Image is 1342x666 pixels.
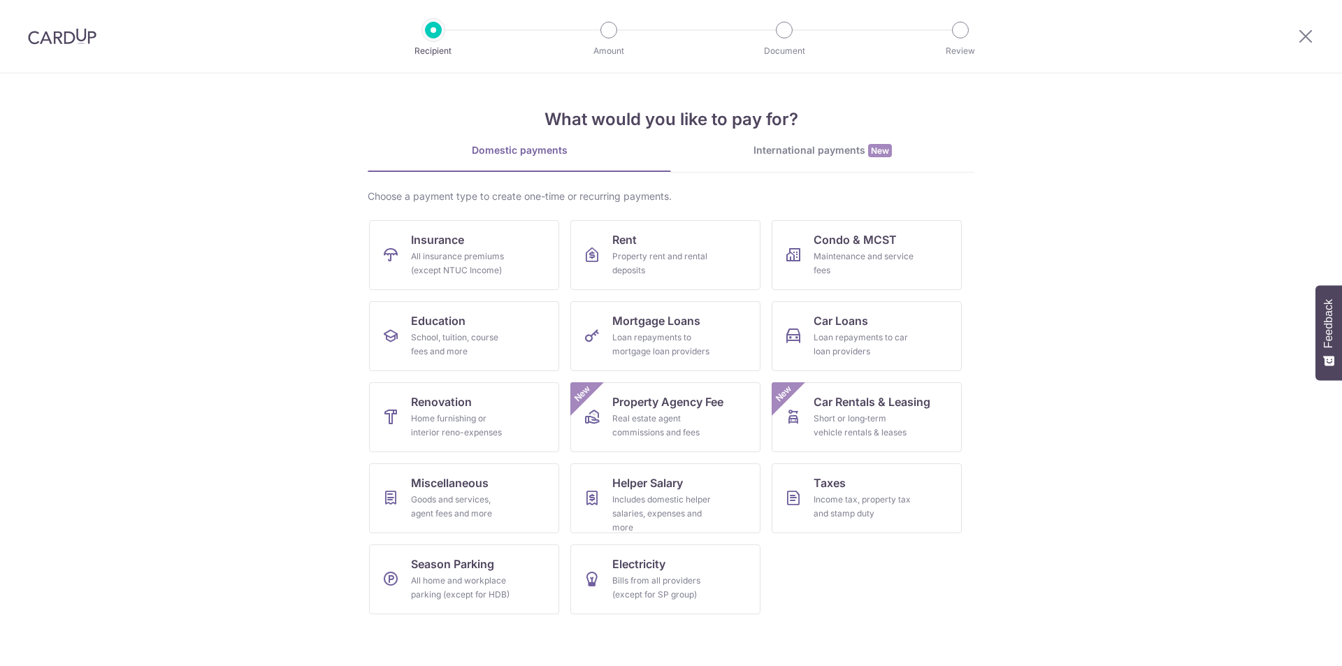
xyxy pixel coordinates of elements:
span: New [868,144,892,157]
a: RenovationHome furnishing or interior reno-expenses [369,382,559,452]
span: Condo & MCST [814,231,897,248]
div: All home and workplace parking (except for HDB) [411,574,512,602]
div: Loan repayments to car loan providers [814,331,914,359]
a: RentProperty rent and rental deposits [570,220,760,290]
span: Renovation [411,393,472,410]
a: Car Rentals & LeasingShort or long‑term vehicle rentals & leasesNew [772,382,962,452]
span: Property Agency Fee [612,393,723,410]
p: Amount [557,44,661,58]
span: Helper Salary [612,475,683,491]
span: Car Rentals & Leasing [814,393,930,410]
span: Rent [612,231,637,248]
a: Helper SalaryIncludes domestic helper salaries, expenses and more [570,463,760,533]
div: Domestic payments [368,143,671,157]
a: Property Agency FeeReal estate agent commissions and feesNew [570,382,760,452]
span: Miscellaneous [411,475,489,491]
span: Feedback [1322,299,1335,348]
div: International payments [671,143,974,158]
a: Mortgage LoansLoan repayments to mortgage loan providers [570,301,760,371]
a: Condo & MCSTMaintenance and service fees [772,220,962,290]
a: ElectricityBills from all providers (except for SP group) [570,544,760,614]
iframe: Opens a widget where you can find more information [1253,624,1328,659]
span: Electricity [612,556,665,572]
span: New [772,382,795,405]
div: Property rent and rental deposits [612,249,713,277]
img: CardUp [28,28,96,45]
div: Income tax, property tax and stamp duty [814,493,914,521]
button: Feedback - Show survey [1315,285,1342,380]
h4: What would you like to pay for? [368,107,974,132]
span: Education [411,312,466,329]
div: School, tuition, course fees and more [411,331,512,359]
div: Includes domestic helper salaries, expenses and more [612,493,713,535]
span: New [571,382,594,405]
span: Season Parking [411,556,494,572]
span: Car Loans [814,312,868,329]
div: Maintenance and service fees [814,249,914,277]
div: Home furnishing or interior reno-expenses [411,412,512,440]
a: Season ParkingAll home and workplace parking (except for HDB) [369,544,559,614]
div: Bills from all providers (except for SP group) [612,574,713,602]
div: Goods and services, agent fees and more [411,493,512,521]
a: EducationSchool, tuition, course fees and more [369,301,559,371]
div: Loan repayments to mortgage loan providers [612,331,713,359]
a: InsuranceAll insurance premiums (except NTUC Income) [369,220,559,290]
div: Choose a payment type to create one-time or recurring payments. [368,189,974,203]
p: Review [909,44,1012,58]
div: All insurance premiums (except NTUC Income) [411,249,512,277]
div: Short or long‑term vehicle rentals & leases [814,412,914,440]
a: TaxesIncome tax, property tax and stamp duty [772,463,962,533]
div: Real estate agent commissions and fees [612,412,713,440]
p: Recipient [382,44,485,58]
span: Mortgage Loans [612,312,700,329]
span: Taxes [814,475,846,491]
a: MiscellaneousGoods and services, agent fees and more [369,463,559,533]
span: Insurance [411,231,464,248]
p: Document [733,44,836,58]
a: Car LoansLoan repayments to car loan providers [772,301,962,371]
